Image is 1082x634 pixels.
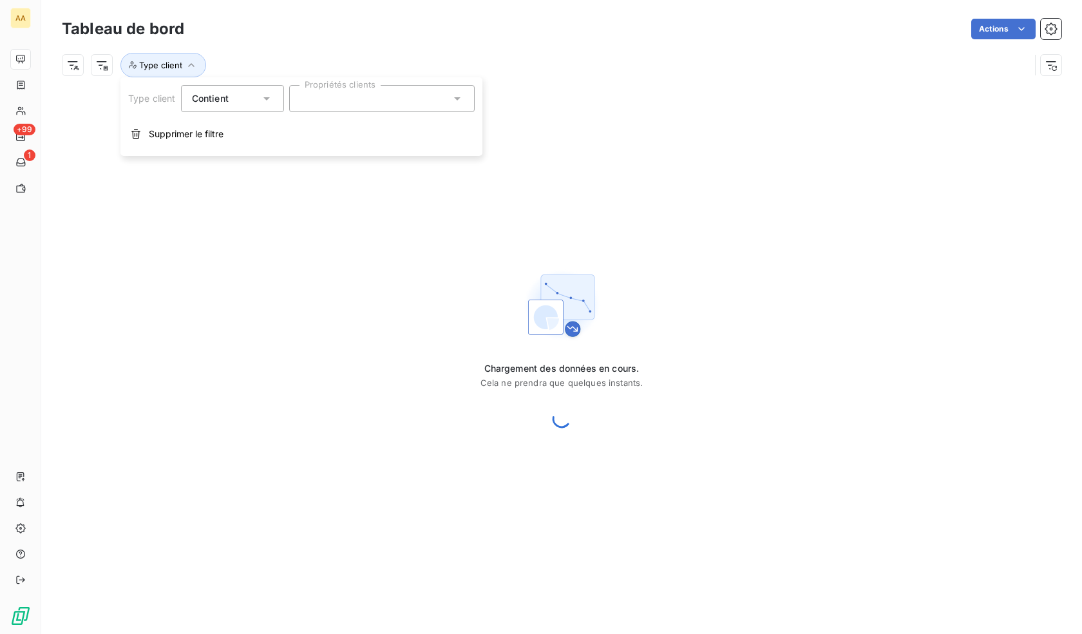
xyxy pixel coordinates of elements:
div: AA [10,8,31,28]
img: Logo LeanPay [10,606,31,626]
span: 1 [24,149,35,161]
button: Actions [971,19,1036,39]
button: Type client [120,53,206,77]
span: Type client [139,60,182,70]
span: +99 [14,124,35,135]
input: Propriétés clients [300,93,310,104]
span: Contient [192,93,229,104]
h3: Tableau de bord [62,17,184,41]
iframe: Intercom live chat [1038,590,1069,621]
span: Supprimer le filtre [149,128,223,140]
span: Cela ne prendra que quelques instants. [480,378,643,388]
span: Type client [128,93,176,104]
img: First time [520,264,603,347]
span: Chargement des données en cours. [480,362,643,375]
button: Supprimer le filtre [120,120,482,148]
